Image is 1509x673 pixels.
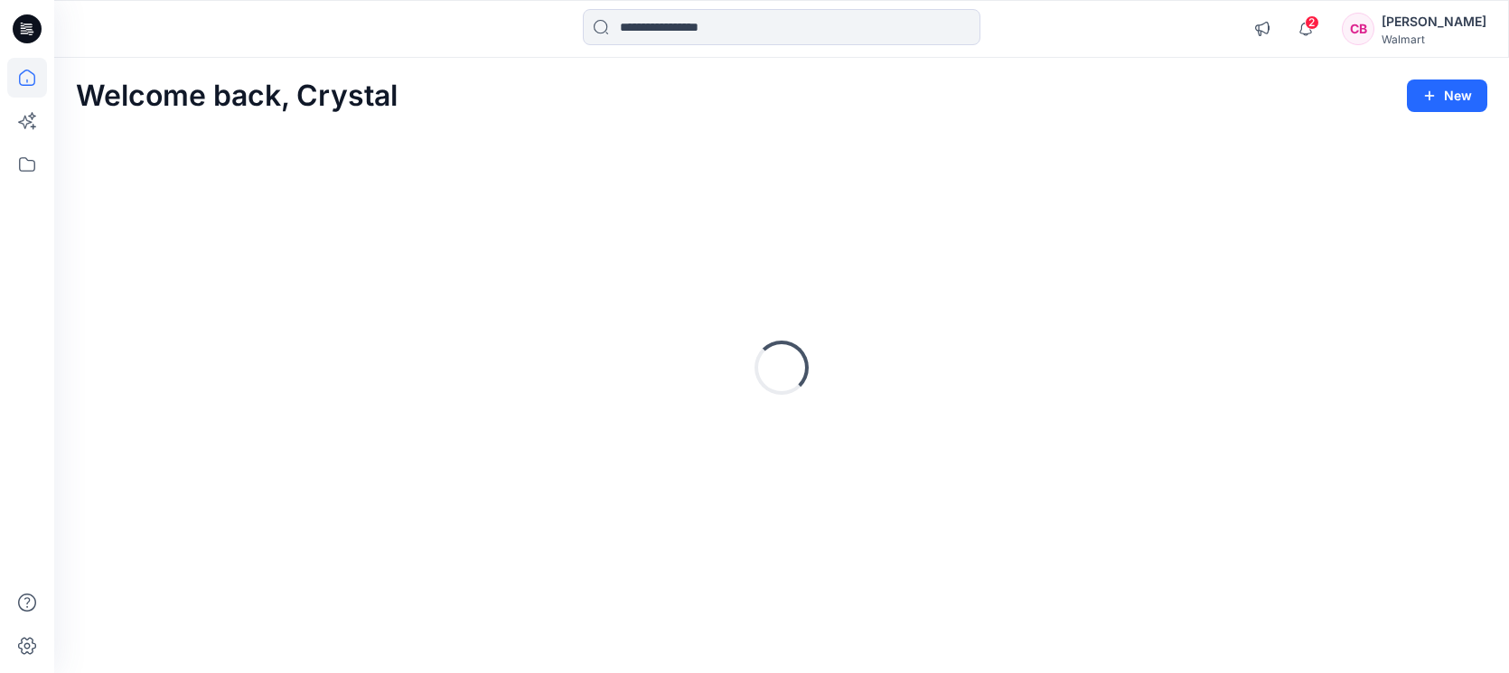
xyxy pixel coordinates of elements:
[1305,15,1319,30] span: 2
[1407,79,1487,112] button: New
[1382,11,1486,33] div: [PERSON_NAME]
[1382,33,1486,46] div: Walmart
[1342,13,1374,45] div: CB
[76,79,398,113] h2: Welcome back, Crystal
